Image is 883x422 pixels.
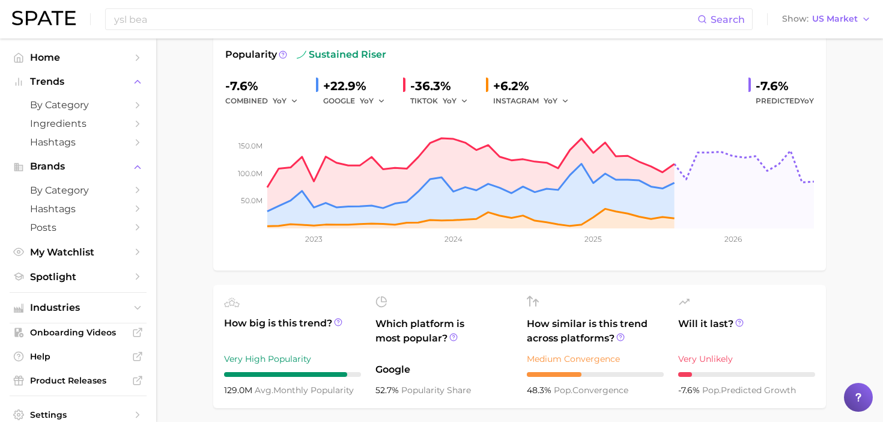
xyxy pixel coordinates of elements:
span: YoY [443,96,457,106]
span: Will it last? [678,317,815,346]
span: YoY [273,96,287,106]
span: Predicted [756,94,814,108]
a: by Category [10,96,147,114]
div: -7.6% [756,76,814,96]
div: +6.2% [493,76,577,96]
tspan: 2026 [724,234,742,243]
span: monthly popularity [255,385,354,396]
div: -36.3% [410,76,476,96]
div: INSTAGRAM [493,94,577,108]
a: Home [10,48,147,67]
button: YoY [360,94,386,108]
div: 4 / 10 [527,372,664,377]
span: My Watchlist [30,246,126,258]
span: Popularity [225,47,277,62]
button: Industries [10,299,147,317]
button: ShowUS Market [779,11,874,27]
span: YoY [360,96,374,106]
a: Help [10,347,147,365]
span: How similar is this trend across platforms? [527,317,664,346]
span: Show [782,16,809,22]
a: Hashtags [10,200,147,218]
a: Posts [10,218,147,237]
div: 1 / 10 [678,372,815,377]
a: by Category [10,181,147,200]
span: US Market [812,16,858,22]
a: My Watchlist [10,243,147,261]
abbr: popularity index [554,385,572,396]
span: 48.3% [527,385,554,396]
button: Trends [10,73,147,91]
abbr: average [255,385,273,396]
button: YoY [544,94,569,108]
a: Ingredients [10,114,147,133]
tspan: 2024 [445,234,463,243]
span: popularity share [401,385,471,396]
span: Which platform is most popular? [375,317,512,356]
span: predicted growth [702,385,796,396]
span: Google [375,362,512,377]
button: YoY [273,94,299,108]
span: -7.6% [678,385,702,396]
a: Spotlight [10,268,147,286]
span: Brands [30,161,126,172]
span: Help [30,351,126,362]
input: Search here for a brand, industry, or ingredient [113,9,697,29]
span: Hashtags [30,136,126,148]
div: Very High Popularity [224,352,361,366]
span: 52.7% [375,385,401,396]
div: combined [225,94,306,108]
span: sustained riser [297,47,386,62]
img: SPATE [12,11,76,25]
img: sustained riser [297,50,306,60]
div: +22.9% [323,76,393,96]
span: Ingredients [30,118,126,129]
a: Product Releases [10,372,147,390]
div: 9 / 10 [224,372,361,377]
span: Posts [30,222,126,233]
div: Medium Convergence [527,352,664,366]
span: Hashtags [30,203,126,215]
tspan: 2025 [584,234,602,243]
span: Search [711,14,745,25]
span: 129.0m [224,385,255,396]
span: Home [30,52,126,63]
span: YoY [800,96,814,105]
div: TIKTOK [410,94,476,108]
a: Hashtags [10,133,147,151]
div: Very Unlikely [678,352,815,366]
span: Product Releases [30,375,126,386]
abbr: popularity index [702,385,721,396]
tspan: 2023 [305,234,323,243]
button: Brands [10,157,147,176]
span: Settings [30,409,126,420]
span: Spotlight [30,271,126,283]
div: GOOGLE [323,94,393,108]
span: by Category [30,185,126,196]
div: -7.6% [225,76,306,96]
span: convergence [554,385,628,396]
span: by Category [30,99,126,111]
a: Onboarding Videos [10,323,147,341]
span: YoY [544,96,557,106]
span: How big is this trend? [224,316,361,346]
span: Onboarding Videos [30,327,126,338]
span: Trends [30,76,126,87]
button: YoY [443,94,469,108]
span: Industries [30,302,126,313]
